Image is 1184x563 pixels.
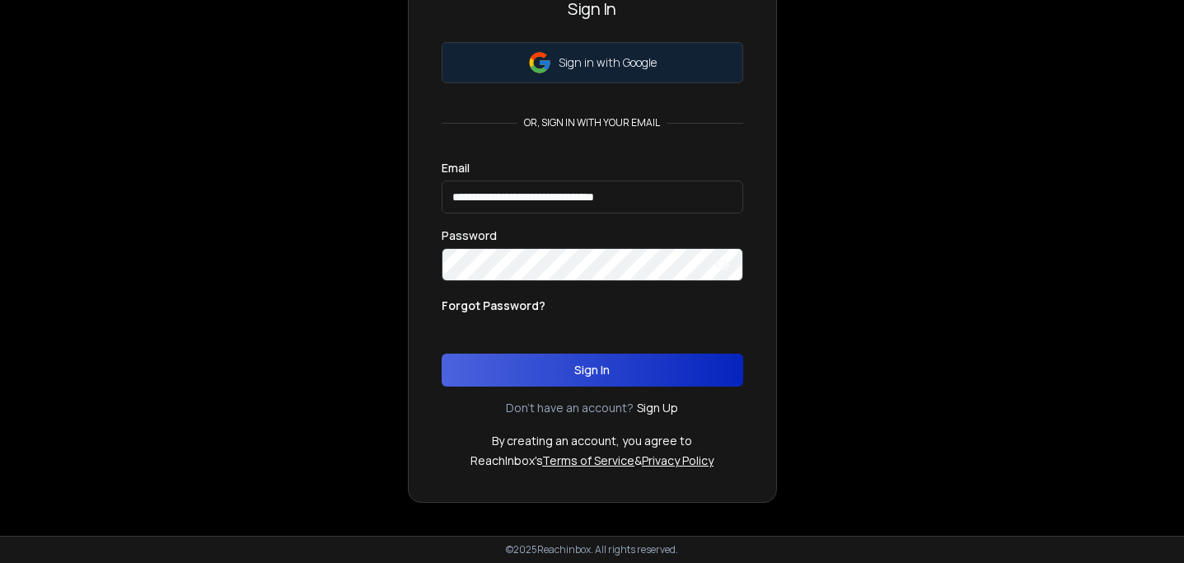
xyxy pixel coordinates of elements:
a: Sign Up [637,400,678,416]
p: Forgot Password? [442,298,545,314]
p: Don't have an account? [506,400,634,416]
button: Sign In [442,354,743,387]
label: Email [442,162,470,174]
a: Privacy Policy [642,453,714,468]
a: Terms of Service [542,453,634,468]
label: Password [442,230,497,242]
p: © 2025 Reachinbox. All rights reserved. [506,543,678,556]
p: By creating an account, you agree to [492,433,692,449]
button: Sign in with Google [442,42,743,83]
p: ReachInbox's & [470,453,714,469]
p: or, sign in with your email [517,116,667,129]
p: Sign in with Google [559,54,657,71]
